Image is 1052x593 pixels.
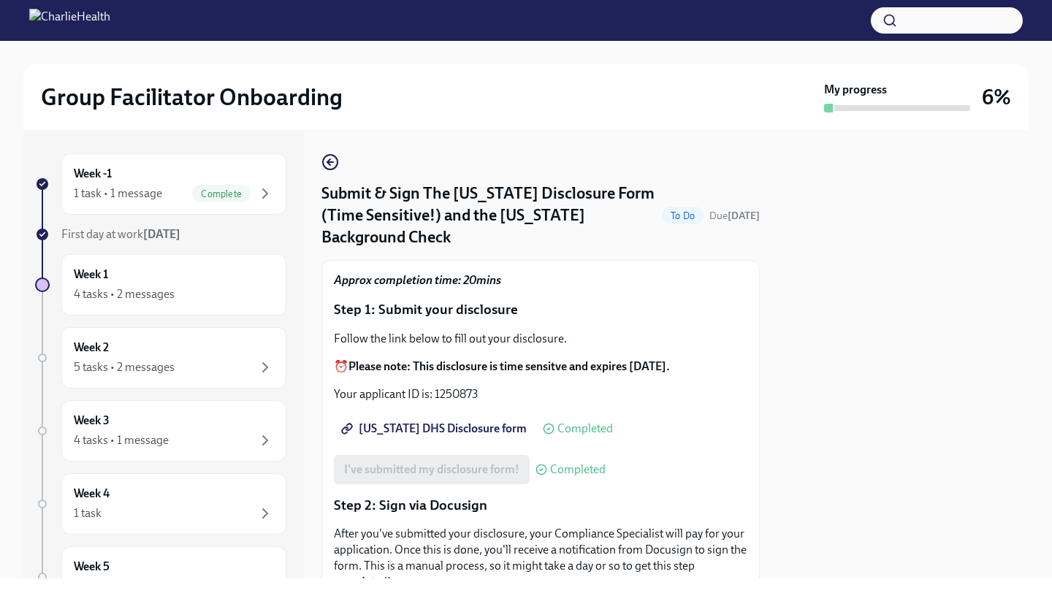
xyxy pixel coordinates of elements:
p: Step 1: Submit your disclosure [334,300,747,319]
div: 5 tasks • 2 messages [74,359,175,375]
div: 1 task [74,505,102,521]
h2: Group Facilitator Onboarding [41,83,343,112]
a: Week 14 tasks • 2 messages [35,254,286,315]
span: Due [709,210,760,222]
p: Step 2: Sign via Docusign [334,496,747,515]
h6: Week -1 [74,166,112,182]
a: [US_STATE] DHS Disclosure form [334,414,537,443]
strong: [DATE] [143,227,180,241]
a: Week -11 task • 1 messageComplete [35,153,286,215]
div: 4 tasks • 1 message [74,432,169,448]
span: Completed [550,464,606,475]
span: September 24th, 2025 09:00 [709,209,760,223]
h6: Week 3 [74,413,110,429]
span: [US_STATE] DHS Disclosure form [344,421,527,436]
p: Your applicant ID is: 1250873 [334,386,747,402]
div: 1 task • 1 message [74,185,162,202]
a: Week 25 tasks • 2 messages [35,327,286,389]
span: Complete [192,188,251,199]
img: CharlieHealth [29,9,110,32]
strong: [DATE] [728,210,760,222]
h6: Week 4 [74,486,110,502]
h6: Week 2 [74,340,109,356]
span: First day at work [61,227,180,241]
p: After you've submitted your disclosure, your Compliance Specialist will pay for your application.... [334,526,747,590]
a: First day at work[DATE] [35,226,286,242]
strong: Please note: This disclosure is time sensitve and expires [DATE]. [348,359,670,373]
h6: Week 1 [74,267,108,283]
div: 4 tasks • 2 messages [74,286,175,302]
p: ⏰ [334,359,747,375]
a: Week 34 tasks • 1 message [35,400,286,462]
h6: Week 5 [74,559,110,575]
h4: Submit & Sign The [US_STATE] Disclosure Form (Time Sensitive!) and the [US_STATE] Background Check [321,183,656,248]
p: Follow the link below to fill out your disclosure. [334,331,747,347]
h3: 6% [982,84,1011,110]
a: Week 41 task [35,473,286,535]
strong: My progress [824,82,887,98]
span: To Do [662,210,704,221]
span: Completed [557,423,613,435]
strong: Approx completion time: 20mins [334,273,501,287]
